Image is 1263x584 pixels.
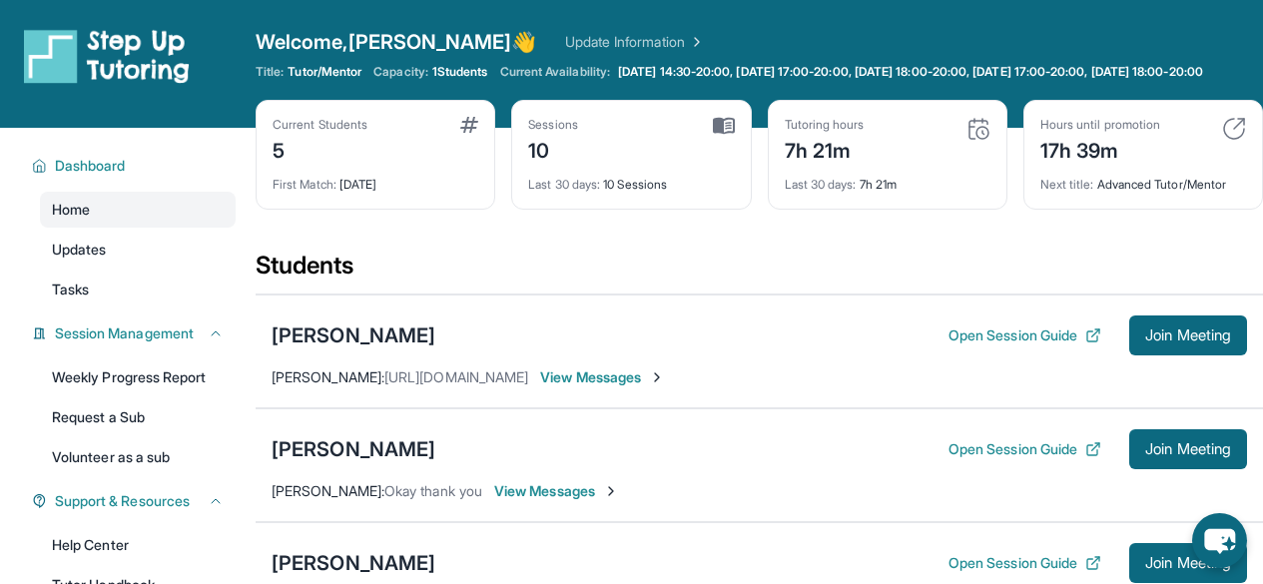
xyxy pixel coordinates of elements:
div: 5 [273,133,367,165]
div: [PERSON_NAME] [272,435,435,463]
div: Sessions [528,117,578,133]
button: Join Meeting [1129,315,1247,355]
div: 10 Sessions [528,165,734,193]
img: card [966,117,990,141]
button: Open Session Guide [948,439,1101,459]
div: Advanced Tutor/Mentor [1040,165,1246,193]
span: Current Availability: [500,64,610,80]
span: Last 30 days : [785,177,857,192]
span: Tasks [52,280,89,299]
span: [URL][DOMAIN_NAME] [384,368,528,385]
span: Session Management [55,323,194,343]
button: Dashboard [47,156,224,176]
span: Home [52,200,90,220]
img: card [1222,117,1246,141]
span: Join Meeting [1145,443,1231,455]
a: Updates [40,232,236,268]
span: View Messages [494,481,619,501]
div: 7h 21m [785,133,865,165]
img: card [713,117,735,135]
a: Volunteer as a sub [40,439,236,475]
span: [DATE] 14:30-20:00, [DATE] 17:00-20:00, [DATE] 18:00-20:00, [DATE] 17:00-20:00, [DATE] 18:00-20:00 [618,64,1203,80]
a: [DATE] 14:30-20:00, [DATE] 17:00-20:00, [DATE] 18:00-20:00, [DATE] 17:00-20:00, [DATE] 18:00-20:00 [614,64,1207,80]
img: logo [24,28,190,84]
a: Tasks [40,272,236,307]
span: Join Meeting [1145,557,1231,569]
img: Chevron-Right [649,369,665,385]
span: [PERSON_NAME] : [272,368,384,385]
button: Join Meeting [1129,543,1247,583]
span: Tutor/Mentor [288,64,361,80]
a: Home [40,192,236,228]
div: [PERSON_NAME] [272,321,435,349]
div: Tutoring hours [785,117,865,133]
span: [PERSON_NAME] : [272,482,384,499]
div: 10 [528,133,578,165]
a: Help Center [40,527,236,563]
a: Update Information [565,32,705,52]
img: Chevron-Right [603,483,619,499]
span: Join Meeting [1145,329,1231,341]
span: Capacity: [373,64,428,80]
span: Okay thank you [384,482,482,499]
button: Open Session Guide [948,553,1101,573]
button: Join Meeting [1129,429,1247,469]
span: View Messages [540,367,665,387]
div: 7h 21m [785,165,990,193]
span: Title: [256,64,284,80]
div: [PERSON_NAME] [272,549,435,577]
span: Dashboard [55,156,126,176]
span: Updates [52,240,107,260]
button: chat-button [1192,513,1247,568]
a: Weekly Progress Report [40,359,236,395]
span: 1 Students [432,64,488,80]
div: Hours until promotion [1040,117,1160,133]
div: Students [256,250,1263,293]
div: 17h 39m [1040,133,1160,165]
button: Open Session Guide [948,325,1101,345]
div: [DATE] [273,165,478,193]
img: Chevron Right [685,32,705,52]
span: Support & Resources [55,491,190,511]
img: card [460,117,478,133]
span: Last 30 days : [528,177,600,192]
button: Session Management [47,323,224,343]
span: Next title : [1040,177,1094,192]
span: Welcome, [PERSON_NAME] 👋 [256,28,537,56]
button: Support & Resources [47,491,224,511]
a: Request a Sub [40,399,236,435]
div: Current Students [273,117,367,133]
span: First Match : [273,177,336,192]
